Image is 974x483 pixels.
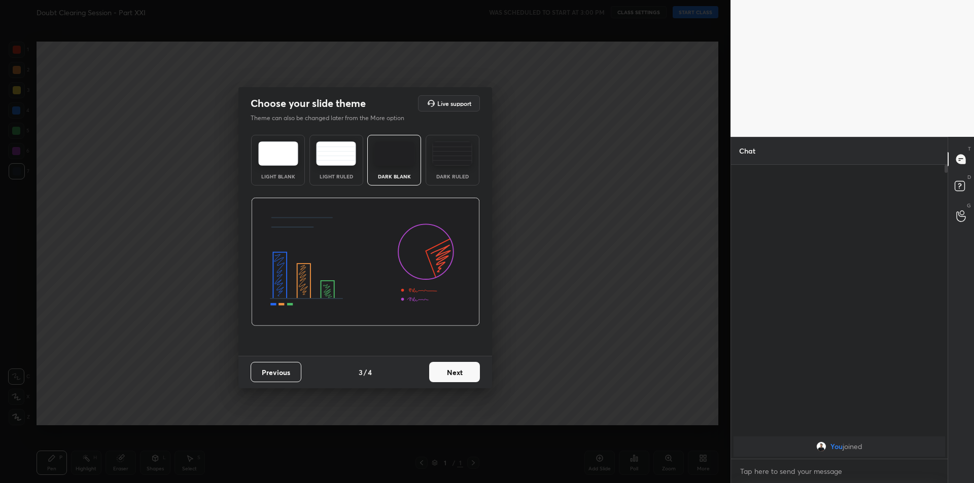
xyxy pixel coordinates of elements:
img: darkRuledTheme.de295e13.svg [432,141,472,166]
h4: / [364,367,367,378]
p: G [967,202,971,209]
h4: 4 [368,367,372,378]
h4: 3 [359,367,363,378]
div: Light Blank [258,174,298,179]
img: darkTheme.f0cc69e5.svg [374,141,414,166]
p: Chat [731,137,763,164]
img: darkThemeBanner.d06ce4a2.svg [251,198,480,326]
img: a23c7d1b6cba430992ed97ba714bd577.jpg [816,441,826,452]
div: grid [731,434,948,459]
span: You [830,442,843,451]
img: lightRuledTheme.5fabf969.svg [316,141,356,166]
p: Theme can also be changed later from the More option [251,114,415,123]
h5: Live support [437,100,471,106]
p: T [968,145,971,153]
button: Next [429,362,480,382]
img: lightTheme.e5ed3b09.svg [258,141,298,166]
p: D [967,173,971,181]
div: Light Ruled [316,174,357,179]
div: Dark Blank [374,174,414,179]
span: joined [843,442,862,451]
button: Previous [251,362,301,382]
div: Dark Ruled [432,174,473,179]
h2: Choose your slide theme [251,97,366,110]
